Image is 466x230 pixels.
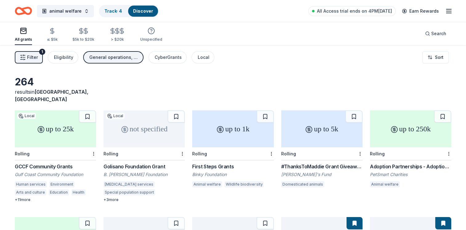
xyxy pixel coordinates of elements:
[15,88,96,103] div: results
[192,151,207,156] div: Rolling
[15,151,30,156] div: Rolling
[49,7,82,15] span: animal welfare
[103,110,185,147] div: not specified
[103,171,185,178] div: B. [PERSON_NAME] Foundation
[15,163,96,170] div: GCCF Community Grants
[281,163,363,170] div: #ThanksToMaddie Grant Giveaways
[140,37,162,42] div: Unspecified
[435,54,444,61] span: Sort
[192,110,274,147] div: up to 1k
[192,110,274,189] a: up to 1kRollingFirst Steps GrantsBinky FoundationAnimal welfareWildlife biodiversity
[72,25,94,45] button: $5k to $20k
[109,25,125,45] button: > $20k
[39,49,45,55] div: 1
[370,181,400,187] div: Animal welfare
[15,4,32,18] a: Home
[192,163,274,170] div: First Steps Grants
[15,89,88,102] span: in
[281,181,324,187] div: Domesticated animals
[15,89,88,102] span: [GEOGRAPHIC_DATA], [GEOGRAPHIC_DATA]
[370,110,451,189] a: up to 250kRollingAdoption Partnerships - Adoption Rewards & Adoption Event GrantsPetSmart Chariti...
[15,110,96,147] div: up to 25k
[15,51,43,64] button: Filter1
[103,189,155,195] div: Special population support
[398,6,443,17] a: Earn Rewards
[370,110,451,147] div: up to 250k
[192,181,222,187] div: Animal welfare
[148,51,187,64] button: CyberGrants
[192,171,274,178] div: Binky Foundation
[103,110,185,202] a: not specifiedLocalRollingGolisano Foundation GrantB. [PERSON_NAME] Foundation[MEDICAL_DATA] servi...
[47,25,58,45] button: ≤ $5k
[83,51,144,64] button: General operations, Capital, Other
[109,37,125,42] div: > $20k
[49,181,75,187] div: Environment
[308,6,396,16] a: All Access trial ends on 4PM[DATE]
[370,171,451,178] div: PetSmart Charities
[15,171,96,178] div: Gulf Coast Community Foundation
[422,51,449,64] button: Sort
[281,171,363,178] div: [PERSON_NAME]'s Fund
[370,151,385,156] div: Rolling
[49,189,69,195] div: Education
[140,25,162,45] button: Unspecified
[103,197,185,202] div: + 3 more
[15,181,47,187] div: Human services
[103,163,185,170] div: Golisano Foundation Grant
[281,151,296,156] div: Rolling
[71,189,86,195] div: Health
[89,54,139,61] div: General operations, Capital, Other
[192,51,214,64] button: Local
[104,8,122,14] a: Track· 4
[420,27,451,40] button: Search
[15,197,96,202] div: + 11 more
[155,54,182,61] div: CyberGrants
[103,151,118,156] div: Rolling
[15,25,32,45] button: All grants
[370,163,451,170] div: Adoption Partnerships - Adoption Rewards & Adoption Event Grants
[48,51,78,64] button: Eligibility
[281,110,363,147] div: up to 5k
[72,37,94,42] div: $5k to $20k
[225,181,264,187] div: Wildlife biodiversity
[15,37,32,42] div: All grants
[15,76,96,88] div: 264
[17,113,36,119] div: Local
[103,181,155,187] div: [MEDICAL_DATA] services
[317,7,392,15] span: All Access trial ends on 4PM[DATE]
[106,113,124,119] div: Local
[281,110,363,189] a: up to 5kRolling#ThanksToMaddie Grant Giveaways[PERSON_NAME]'s FundDomesticated animals
[27,54,38,61] span: Filter
[15,110,96,202] a: up to 25kLocalRollingGCCF Community GrantsGulf Coast Community FoundationHuman servicesEnvironmen...
[133,8,153,14] a: Discover
[15,189,46,195] div: Arts and culture
[47,37,58,42] div: ≤ $5k
[37,5,94,17] button: animal welfare
[54,54,73,61] div: Eligibility
[99,5,159,17] button: Track· 4Discover
[198,54,209,61] div: Local
[431,30,446,37] span: Search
